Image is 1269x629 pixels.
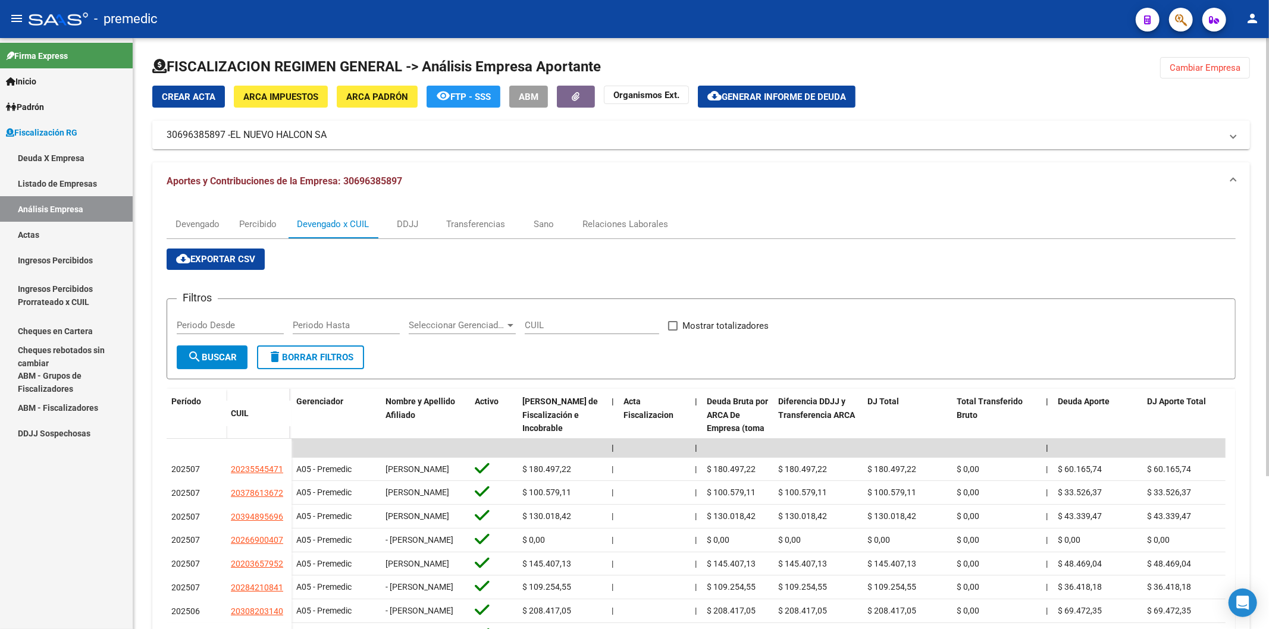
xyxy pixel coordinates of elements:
mat-expansion-panel-header: Aportes y Contribuciones de la Empresa: 30696385897 [152,162,1250,200]
span: $ 180.497,22 [522,464,571,474]
mat-icon: menu [10,11,24,26]
button: Buscar [177,345,247,369]
span: | [1046,535,1048,545]
span: | [695,582,697,592]
span: A05 - Premedic [296,464,352,474]
span: Total Transferido Bruto [957,397,1023,420]
span: Activo [475,397,499,406]
span: Deuda Aporte [1058,397,1110,406]
mat-icon: cloud_download [176,251,190,266]
button: ARCA Impuestos [234,86,328,108]
datatable-header-cell: Total Transferido Bruto [952,389,1041,468]
span: FTP - SSS [450,92,491,102]
datatable-header-cell: DJ Aporte Total [1142,389,1232,468]
span: 202507 [171,559,200,568]
span: $ 0,00 [957,464,979,474]
span: | [695,559,697,568]
datatable-header-cell: Período [167,389,226,439]
span: [PERSON_NAME] [386,464,449,474]
span: 202507 [171,488,200,498]
span: $ 60.165,74 [1147,464,1191,474]
datatable-header-cell: | [607,389,619,468]
span: $ 130.018,42 [867,511,916,521]
span: - [PERSON_NAME] [386,535,453,545]
span: ARCA Impuestos [243,92,318,102]
span: 202507 [171,464,200,474]
span: $ 100.579,11 [522,488,571,497]
datatable-header-cell: Deuda Aporte [1053,389,1142,468]
div: Transferencias [446,218,505,231]
span: $ 0,00 [957,582,979,592]
mat-icon: person [1245,11,1259,26]
h1: FISCALIZACION REGIMEN GENERAL -> Análisis Empresa Aportante [152,57,601,76]
button: Borrar Filtros [257,345,364,369]
datatable-header-cell: | [1041,389,1053,468]
span: 20203657952 [231,559,283,568]
span: Padrón [6,100,44,114]
mat-icon: remove_red_eye [436,89,450,103]
span: $ 33.526,37 [1147,488,1191,497]
span: 20378613672 [231,488,283,498]
mat-panel-title: 30696385897 - [167,128,1221,141]
span: | [612,511,613,521]
div: Relaciones Laborales [582,218,668,231]
span: | [1046,397,1048,406]
span: $ 109.254,55 [867,582,916,592]
span: $ 208.417,05 [778,606,827,615]
datatable-header-cell: CUIL [226,401,292,426]
span: [PERSON_NAME] [386,511,449,521]
span: 20266900407 [231,535,283,545]
span: 202507 [171,512,200,521]
span: $ 43.339,47 [1058,511,1102,521]
span: DJ Total [867,397,899,406]
span: $ 0,00 [957,559,979,568]
span: Gerenciador [296,397,343,406]
span: | [695,488,697,497]
button: ARCA Padrón [337,86,418,108]
span: $ 0,00 [1058,535,1080,545]
span: Aportes y Contribuciones de la Empresa: 30696385897 [167,175,402,187]
datatable-header-cell: Deuda Bruta por ARCA De Empresa (toma en cuenta todos los afiliados) [702,389,773,468]
span: $ 130.018,42 [707,511,756,521]
span: | [695,606,697,615]
span: $ 130.018,42 [522,511,571,521]
mat-icon: delete [268,350,282,364]
div: DDJJ [397,218,418,231]
span: A05 - Premedic [296,488,352,497]
span: $ 208.417,05 [522,606,571,615]
span: A05 - Premedic [296,606,352,615]
span: $ 0,00 [707,535,729,545]
span: - premedic [94,6,158,32]
mat-icon: cloud_download [707,89,722,103]
span: - [PERSON_NAME] [386,606,453,615]
span: Firma Express [6,49,68,62]
span: Generar informe de deuda [722,92,846,102]
span: $ 36.418,18 [1058,582,1102,592]
span: $ 180.497,22 [778,464,827,474]
span: | [695,464,697,474]
div: Devengado [176,218,220,231]
span: $ 0,00 [867,535,890,545]
span: $ 36.418,18 [1147,582,1191,592]
span: 20284210841 [231,583,283,592]
span: Crear Acta [162,92,215,102]
span: DJ Aporte Total [1147,397,1206,406]
span: Acta Fiscalizacion [623,397,673,420]
span: | [612,535,613,545]
span: | [695,511,697,521]
span: $ 208.417,05 [707,606,756,615]
span: $ 145.407,13 [778,559,827,568]
button: ABM [509,86,548,108]
span: | [1046,582,1048,592]
span: Exportar CSV [176,254,255,265]
span: | [612,443,614,452]
datatable-header-cell: Diferencia DDJJ y Transferencia ARCA [773,389,863,468]
span: | [612,559,613,568]
button: Organismos Ext. [604,86,689,104]
span: $ 109.254,55 [522,582,571,592]
span: Buscar [187,352,237,363]
span: | [612,397,614,406]
span: | [612,606,613,615]
button: Generar informe de deuda [698,86,856,108]
span: $ 48.469,04 [1147,559,1191,568]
